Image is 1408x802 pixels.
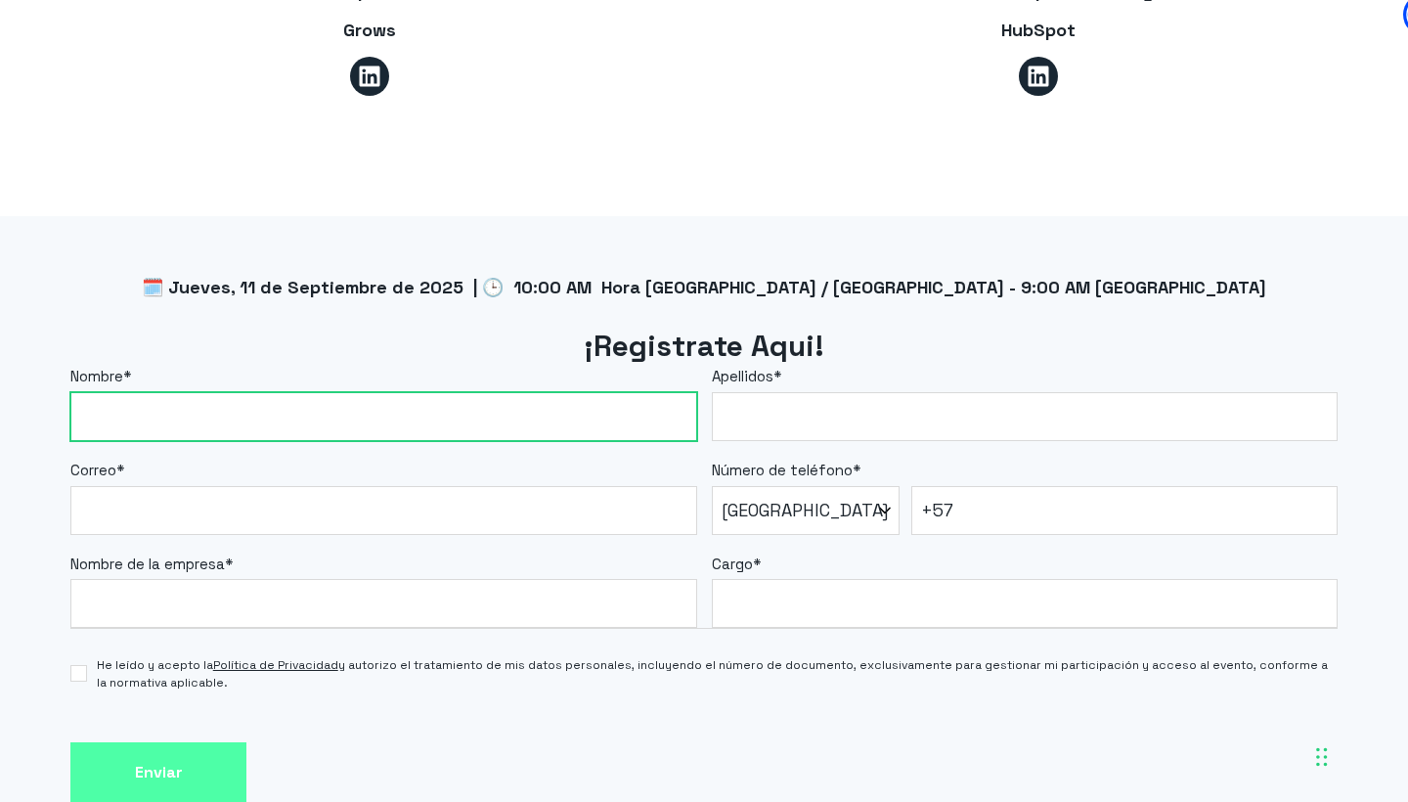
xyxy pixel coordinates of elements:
[97,656,1338,691] span: He leído y acepto la y autorizo el tratamiento de mis datos personales, incluyendo el número de d...
[712,461,853,479] span: Número de teléfono
[350,57,389,96] a: Síguenos en LinkedIn
[70,367,123,385] span: Nombre
[142,276,1266,298] span: 🗓️ Jueves, 11 de Septiembre de 2025 | 🕒 10:00 AM Hora [GEOGRAPHIC_DATA] / [GEOGRAPHIC_DATA] - 9:0...
[1001,19,1076,41] span: HubSpot
[70,327,1338,367] h2: ¡Registrate Aqui!
[70,461,116,479] span: Correo
[70,665,87,682] input: He leído y acepto laPolítica de Privacidady autorizo el tratamiento de mis datos personales, incl...
[712,555,753,573] span: Cargo
[213,657,338,673] a: Política de Privacidad
[1056,528,1408,802] div: Widget de chat
[1019,57,1058,96] a: Síguenos en LinkedIn
[343,19,396,41] span: Grows
[1316,728,1328,786] div: Arrastrar
[712,367,773,385] span: Apellidos
[1056,528,1408,802] iframe: Chat Widget
[70,555,225,573] span: Nombre de la empresa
